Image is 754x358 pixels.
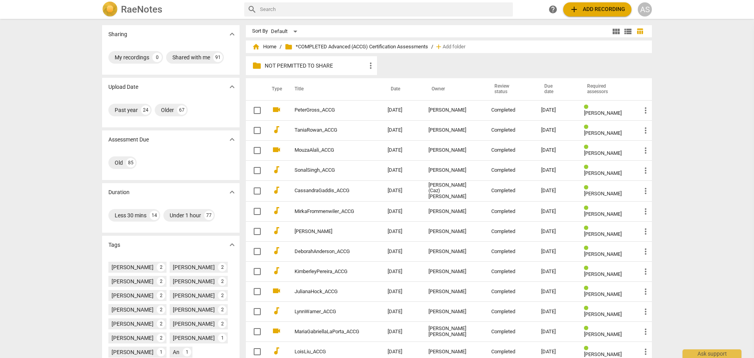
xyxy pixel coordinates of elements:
[157,263,165,272] div: 2
[584,211,622,217] span: [PERSON_NAME]
[638,2,652,17] div: AS
[157,305,165,314] div: 2
[112,277,154,285] div: [PERSON_NAME]
[295,127,359,133] a: TaniaRowan_ACCG
[435,43,443,51] span: add
[227,187,237,197] span: expand_more
[443,44,465,50] span: Add folder
[112,306,154,314] div: [PERSON_NAME]
[295,329,359,335] a: MariaGabriellaLaPorta_ACCG
[272,266,281,275] span: audiotrack
[285,43,428,51] span: *COMPLETED Advanced (ACCG) Certification Assessments
[491,167,529,173] div: Completed
[108,241,120,249] p: Tags
[428,147,479,153] div: [PERSON_NAME]
[173,348,179,356] div: An
[272,185,281,195] span: audiotrack
[218,291,227,300] div: 2
[548,5,558,14] span: help
[295,289,359,295] a: JulianaHock_ACCG
[295,229,359,235] a: [PERSON_NAME]
[569,5,625,14] span: Add recording
[157,319,165,328] div: 2
[584,251,622,257] span: [PERSON_NAME]
[641,146,650,155] span: more_vert
[295,249,359,255] a: DeborahAnderson_ACCG
[541,289,571,295] div: [DATE]
[381,140,422,160] td: [DATE]
[381,100,422,120] td: [DATE]
[173,277,215,285] div: [PERSON_NAME]
[381,180,422,202] td: [DATE]
[226,186,238,198] button: Show more
[541,107,571,113] div: [DATE]
[172,53,210,61] div: Shared with me
[272,306,281,316] span: audiotrack
[285,43,293,51] span: folder
[252,28,268,34] div: Sort By
[272,346,281,356] span: audiotrack
[381,160,422,180] td: [DATE]
[584,305,591,311] span: Review status: completed
[381,302,422,322] td: [DATE]
[272,125,281,134] span: audiotrack
[366,61,375,70] span: more_vert
[641,166,650,175] span: more_vert
[541,209,571,215] div: [DATE]
[115,106,138,114] div: Past year
[265,78,285,100] th: Type
[584,225,591,231] span: Review status: completed
[541,349,571,355] div: [DATE]
[578,78,635,100] th: Required assessors
[636,28,644,35] span: table_chart
[641,307,650,316] span: more_vert
[541,309,571,315] div: [DATE]
[102,2,118,17] img: Logo
[584,245,591,251] span: Review status: completed
[115,159,123,167] div: Old
[177,105,187,115] div: 67
[584,164,591,170] span: Review status: completed
[641,287,650,296] span: more_vert
[546,2,560,17] a: Help
[428,167,479,173] div: [PERSON_NAME]
[161,106,174,114] div: Older
[204,211,214,220] div: 77
[584,351,622,357] span: [PERSON_NAME]
[381,222,422,242] td: [DATE]
[157,334,165,342] div: 2
[226,28,238,40] button: Show more
[641,247,650,256] span: more_vert
[584,265,591,271] span: Review status: completed
[491,269,529,275] div: Completed
[108,188,130,196] p: Duration
[491,349,529,355] div: Completed
[541,249,571,255] div: [DATE]
[381,282,422,302] td: [DATE]
[541,127,571,133] div: [DATE]
[491,188,529,194] div: Completed
[152,53,162,62] div: 0
[584,130,622,136] span: [PERSON_NAME]
[584,325,591,331] span: Review status: completed
[491,329,529,335] div: Completed
[584,185,591,191] span: Review status: completed
[226,134,238,145] button: Show more
[218,277,227,286] div: 2
[213,53,223,62] div: 91
[150,211,159,220] div: 14
[641,267,650,276] span: more_vert
[265,62,366,70] p: NOT PERMITTED TO SHARE
[428,229,479,235] div: [PERSON_NAME]
[280,44,282,50] span: /
[295,269,359,275] a: KimberleyPereira_ACCG
[491,249,529,255] div: Completed
[584,205,591,211] span: Review status: completed
[102,2,238,17] a: LogoRaeNotes
[584,345,591,351] span: Review status: completed
[295,167,359,173] a: SonalSingh_ACCG
[584,124,591,130] span: Review status: completed
[683,349,741,358] div: Ask support
[584,271,622,277] span: [PERSON_NAME]
[569,5,579,14] span: add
